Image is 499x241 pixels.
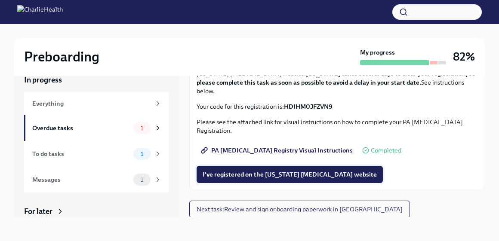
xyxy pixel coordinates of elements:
[197,118,478,135] p: Please see the attached link for visual instructions on how to complete your PA [MEDICAL_DATA] Re...
[197,61,478,95] p: We work with clients across the country in various ways, so we require everyone to register on th...
[32,149,130,159] div: To do tasks
[24,92,169,115] a: Everything
[136,125,148,131] span: 1
[360,48,395,57] strong: My progress
[24,167,169,192] a: Messages1
[197,166,383,183] button: I've registered on the [US_STATE] [MEDICAL_DATA] website
[136,177,148,183] span: 1
[32,123,130,133] div: Overdue tasks
[32,175,130,184] div: Messages
[24,206,52,217] div: For later
[24,75,169,85] a: In progress
[203,146,353,155] span: PA [MEDICAL_DATA] Registry Visual Instructions
[17,5,63,19] img: CharlieHealth
[189,201,410,218] button: Next task:Review and sign onboarding paperwork in [GEOGRAPHIC_DATA]
[197,102,478,111] p: Your code for this registration is:
[136,151,148,157] span: 1
[284,103,333,110] strong: HDIHM0JFZVN9
[197,205,403,214] span: Next task : Review and sign onboarding paperwork in [GEOGRAPHIC_DATA]
[32,99,151,108] div: Everything
[24,206,169,217] a: For later
[24,115,169,141] a: Overdue tasks1
[371,147,401,154] span: Completed
[453,49,475,64] h3: 82%
[203,170,377,179] span: I've registered on the [US_STATE] [MEDICAL_DATA] website
[24,48,99,65] h2: Preboarding
[197,142,359,159] a: PA [MEDICAL_DATA] Registry Visual Instructions
[24,141,169,167] a: To do tasks1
